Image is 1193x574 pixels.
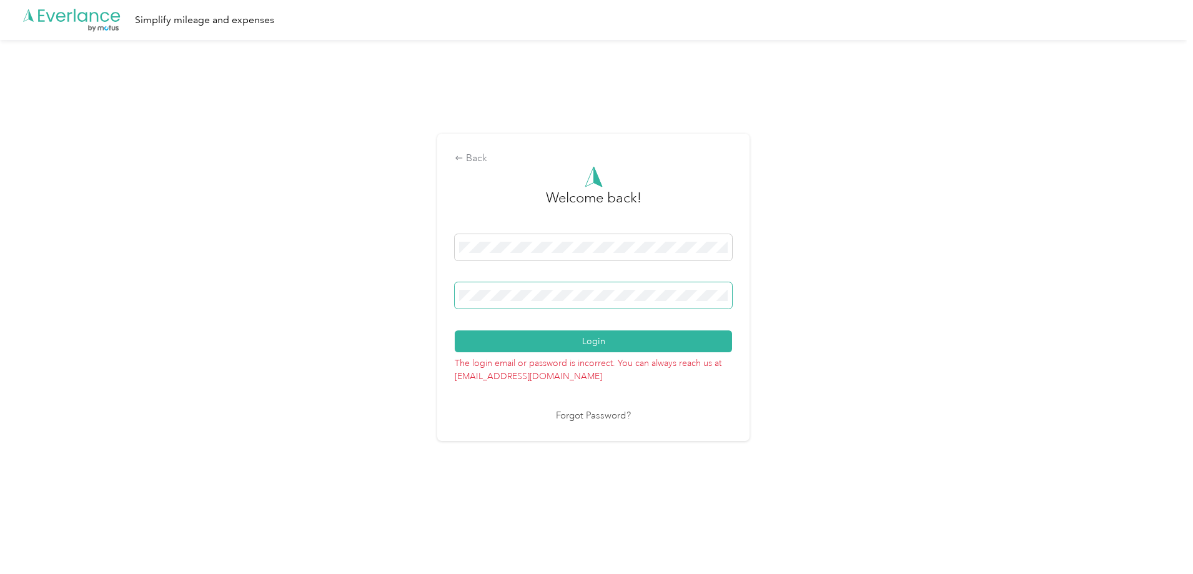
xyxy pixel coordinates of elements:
[455,330,732,352] button: Login
[556,409,631,423] a: Forgot Password?
[135,12,274,28] div: Simplify mileage and expenses
[455,151,732,166] div: Back
[546,187,641,221] h3: greeting
[455,352,732,383] p: The login email or password is incorrect. You can always reach us at [EMAIL_ADDRESS][DOMAIN_NAME]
